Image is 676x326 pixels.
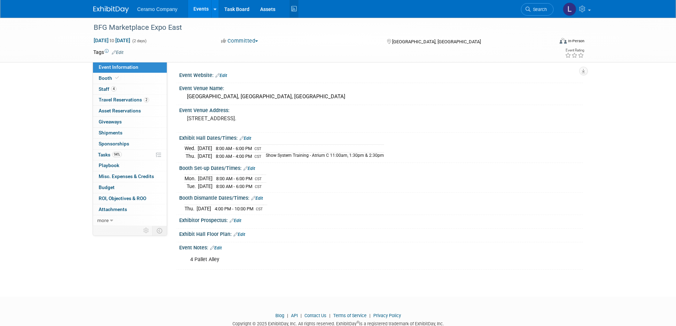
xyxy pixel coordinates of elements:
[254,147,262,151] span: CST
[93,193,167,204] a: ROI, Objectives & ROO
[299,313,303,318] span: |
[91,21,543,34] div: BFG Marketplace Expo East
[531,7,547,12] span: Search
[179,163,583,172] div: Booth Set-up Dates/Times:
[563,2,576,16] img: Lakius Mccoy
[93,204,167,215] a: Attachments
[179,193,583,202] div: Booth Dismantle Dates/Times:
[185,175,198,183] td: Mon.
[392,39,481,44] span: [GEOGRAPHIC_DATA], [GEOGRAPHIC_DATA]
[99,97,149,103] span: Travel Reservations
[254,154,262,159] span: CST
[373,313,401,318] a: Privacy Policy
[185,153,198,160] td: Thu.
[285,313,290,318] span: |
[112,50,123,55] a: Edit
[99,75,120,81] span: Booth
[97,217,109,223] span: more
[93,62,167,73] a: Event Information
[215,73,227,78] a: Edit
[216,146,252,151] span: 8:00 AM - 6:00 PM
[233,232,245,237] a: Edit
[99,162,119,168] span: Playbook
[230,218,241,223] a: Edit
[198,175,213,183] td: [DATE]
[93,73,167,84] a: Booth
[262,153,384,160] td: Show System Training - Atrium C 11:00am, 1:30pm & 2:30pm
[185,253,505,267] div: 4 Pallet Alley
[512,37,585,48] div: Event Format
[328,313,332,318] span: |
[99,64,138,70] span: Event Information
[137,6,178,12] span: Ceramo Company
[99,108,141,114] span: Asset Reservations
[521,3,554,16] a: Search
[179,105,583,114] div: Event Venue Address:
[93,139,167,149] a: Sponsorships
[132,39,147,43] span: (2 days)
[185,182,198,190] td: Tue.
[98,152,122,158] span: Tasks
[99,86,116,92] span: Staff
[560,38,567,44] img: Format-Inperson.png
[255,184,262,189] span: CST
[565,49,584,52] div: Event Rating
[185,145,198,153] td: Wed.
[185,205,197,212] td: Thu.
[93,49,123,56] td: Tags
[179,229,583,238] div: Exhibit Hall Floor Plan:
[368,313,372,318] span: |
[251,196,263,201] a: Edit
[93,106,167,116] a: Asset Reservations
[93,215,167,226] a: more
[275,313,284,318] a: Blog
[219,37,261,45] button: Committed
[93,182,167,193] a: Budget
[93,95,167,105] a: Travel Reservations2
[99,206,127,212] span: Attachments
[99,141,129,147] span: Sponsorships
[140,226,153,235] td: Personalize Event Tab Strip
[93,171,167,182] a: Misc. Expenses & Credits
[99,119,122,125] span: Giveaways
[291,313,298,318] a: API
[109,38,115,43] span: to
[216,154,252,159] span: 8:00 AM - 4:00 PM
[243,166,255,171] a: Edit
[93,117,167,127] a: Giveaways
[187,115,340,122] pre: [STREET_ADDRESS].
[198,153,212,160] td: [DATE]
[568,38,584,44] div: In-Person
[99,130,122,136] span: Shipments
[99,184,115,190] span: Budget
[333,313,367,318] a: Terms of Service
[215,206,253,211] span: 4:00 PM - 10:00 PM
[93,6,129,13] img: ExhibitDay
[304,313,326,318] a: Contact Us
[144,97,149,103] span: 2
[197,205,211,212] td: [DATE]
[152,226,167,235] td: Toggle Event Tabs
[99,173,154,179] span: Misc. Expenses & Credits
[216,184,252,189] span: 8:00 AM - 6:00 PM
[99,195,146,201] span: ROI, Objectives & ROO
[216,176,252,181] span: 8:00 AM - 6:00 PM
[255,177,262,181] span: CST
[179,242,583,252] div: Event Notes:
[179,83,583,92] div: Event Venue Name:
[93,160,167,171] a: Playbook
[93,150,167,160] a: Tasks94%
[179,70,583,79] div: Event Website:
[210,245,222,250] a: Edit
[93,84,167,95] a: Staff4
[198,182,213,190] td: [DATE]
[256,207,263,211] span: CST
[112,152,122,157] span: 94%
[93,128,167,138] a: Shipments
[185,91,578,102] div: [GEOGRAPHIC_DATA], [GEOGRAPHIC_DATA], [GEOGRAPHIC_DATA]
[179,133,583,142] div: Exhibit Hall Dates/Times:
[111,86,116,92] span: 4
[93,37,131,44] span: [DATE] [DATE]
[179,215,583,224] div: Exhibitor Prospectus:
[357,320,359,324] sup: ®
